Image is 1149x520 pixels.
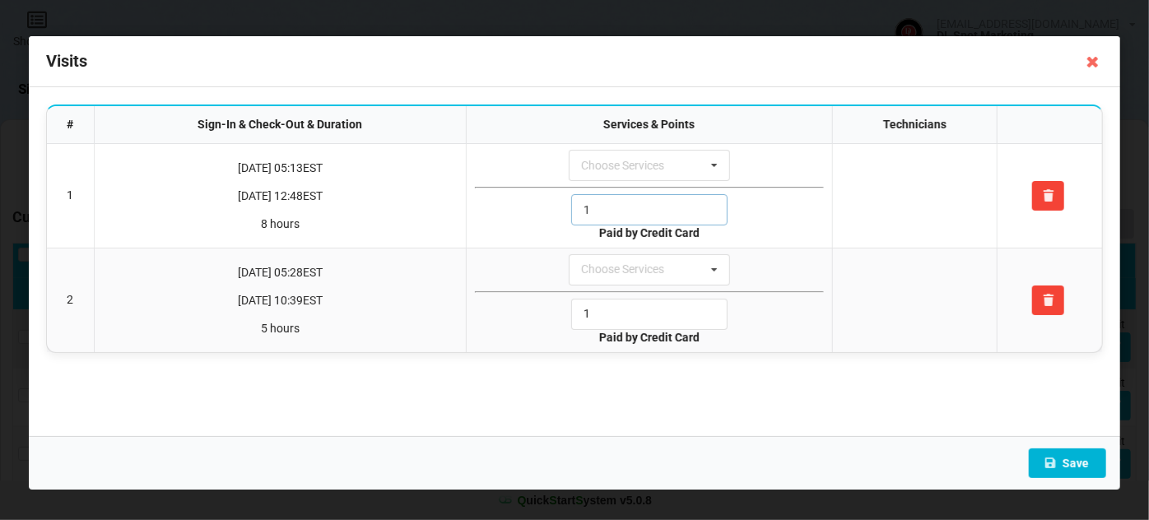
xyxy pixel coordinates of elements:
b: Paid by Credit Card [599,226,700,239]
p: 5 hours [102,320,458,337]
input: Points [571,299,728,330]
p: [DATE] 05:28 EST [102,264,458,281]
input: Points [571,194,728,225]
div: Visits [29,36,1120,87]
b: Paid by Credit Card [599,331,700,344]
p: [DATE] 12:48 EST [102,188,458,204]
p: 8 hours [102,216,458,232]
td: 2 [47,248,94,352]
p: [DATE] 05:13 EST [102,160,458,176]
th: Technicians [831,106,996,145]
th: # [47,106,94,145]
div: Choose Services [577,156,688,175]
p: [DATE] 10:39 EST [102,292,458,309]
td: 1 [47,144,94,248]
div: Choose Services [577,260,688,279]
th: Services & Points [466,106,831,145]
th: Sign-In & Check-Out & Duration [94,106,467,145]
button: Save [1029,448,1106,478]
